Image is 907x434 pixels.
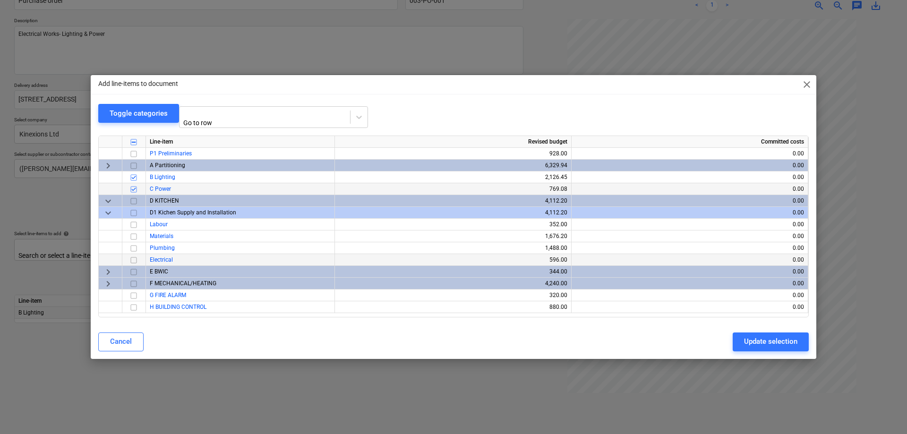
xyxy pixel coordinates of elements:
div: 0.00 [575,301,804,313]
div: Revised budget [335,136,572,148]
div: Committed costs [572,136,808,148]
div: 320.00 [339,289,567,301]
span: D1 Kichen Supply and Installation [150,209,236,216]
div: 769.08 [339,183,567,195]
div: 344.00 [339,266,567,278]
div: 0.00 [575,171,804,183]
div: 928.00 [339,148,567,160]
div: 0.00 [575,207,804,219]
button: Update selection [733,332,809,351]
div: 0.00 [575,289,804,301]
a: P1 Preliminaries [150,150,192,157]
a: B Lighting [150,174,175,180]
div: 0.00 [575,160,804,171]
div: 2,126.45 [339,171,567,183]
iframe: Chat Widget [860,389,907,434]
div: Cancel [110,335,132,348]
div: 0.00 [575,266,804,278]
a: Plumbing [150,245,175,251]
div: 596.00 [339,254,567,266]
span: F MECHANICAL/HEATING [150,280,216,287]
div: 0.00 [575,148,804,160]
a: G FIRE ALARM [150,292,186,298]
button: Toggle categories [98,104,179,123]
div: 0.00 [575,242,804,254]
span: keyboard_arrow_right [103,278,114,289]
span: keyboard_arrow_down [103,195,114,206]
a: Labour [150,221,168,228]
div: 880.00 [339,301,567,313]
div: Toggle categories [110,107,168,119]
div: 0.00 [575,278,804,289]
div: Line-item [146,136,335,148]
span: D KITCHEN [150,197,179,204]
div: 0.00 [575,219,804,230]
span: keyboard_arrow_right [103,160,114,171]
div: 1,488.00 [339,242,567,254]
div: 4,112.20 [339,195,567,207]
a: H BUILDING CONTROL [150,304,206,310]
div: 4,240.00 [339,278,567,289]
span: E BWIC [150,268,168,275]
a: C Power [150,186,171,192]
div: Go to row [183,119,279,127]
div: 0.00 [575,230,804,242]
div: 0.00 [575,195,804,207]
div: 1,676.20 [339,230,567,242]
span: close [801,79,813,90]
div: 6,329.94 [339,160,567,171]
a: Materials [150,233,173,239]
div: 4,112.20 [339,207,567,219]
span: A Partitioning [150,162,185,169]
a: Electrical [150,256,173,263]
span: keyboard_arrow_right [103,266,114,277]
div: 352.00 [339,219,567,230]
div: 0.00 [575,254,804,266]
span: keyboard_arrow_down [103,207,114,218]
p: Add line-items to document [98,79,178,89]
div: 0.00 [575,183,804,195]
div: Update selection [744,335,797,348]
button: Cancel [98,332,144,351]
